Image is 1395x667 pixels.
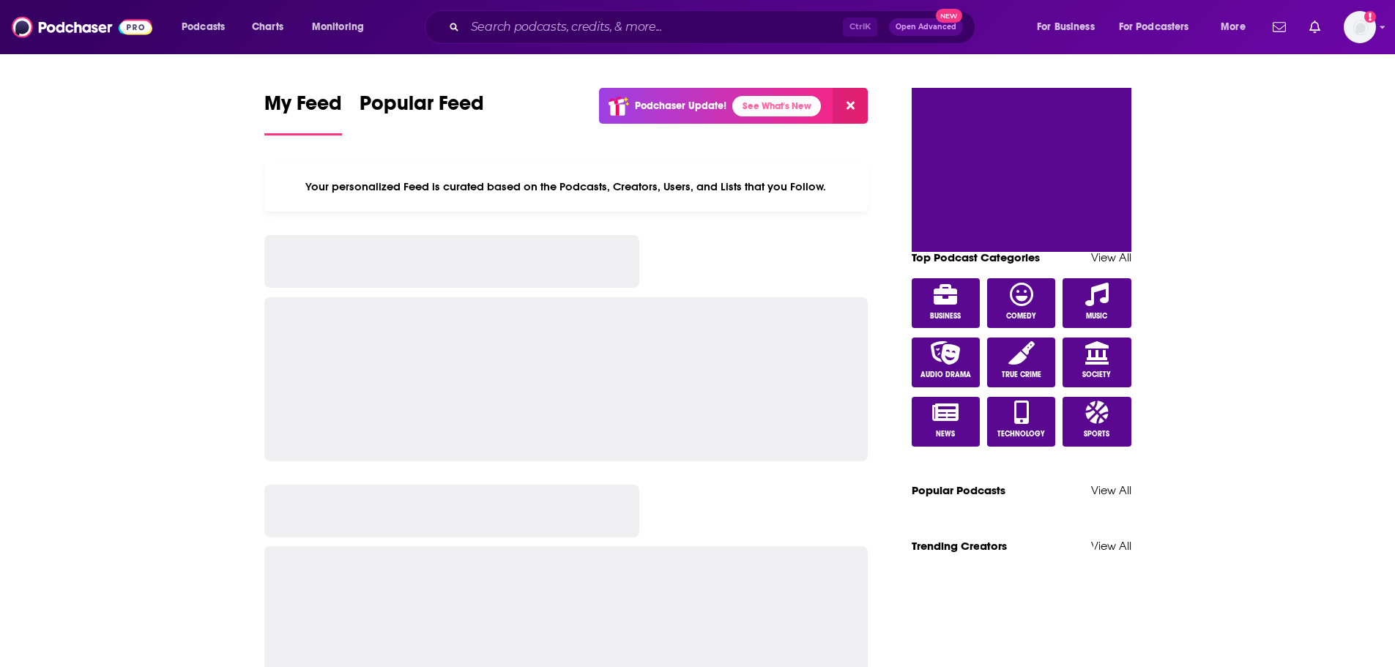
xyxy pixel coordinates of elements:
span: Ctrl K [843,18,877,37]
span: My Feed [264,91,342,124]
a: My Feed [264,91,342,135]
a: Charts [242,15,292,39]
span: Business [930,312,961,321]
a: Show notifications dropdown [1303,15,1326,40]
a: View All [1091,250,1131,264]
span: Charts [252,17,283,37]
button: Open AdvancedNew [889,18,963,36]
span: Popular Feed [360,91,484,124]
a: Audio Drama [912,338,981,387]
span: For Business [1037,17,1095,37]
span: More [1221,17,1246,37]
a: Sports [1063,397,1131,447]
a: Business [912,278,981,328]
span: Music [1086,312,1107,321]
p: Podchaser Update! [635,100,726,112]
span: Open Advanced [896,23,956,31]
span: Sports [1084,430,1109,439]
button: open menu [1027,15,1113,39]
span: Audio Drama [920,370,971,379]
span: Comedy [1006,312,1036,321]
a: True Crime [987,338,1056,387]
span: Society [1082,370,1111,379]
img: User Profile [1344,11,1376,43]
button: open menu [302,15,383,39]
a: See What's New [732,96,821,116]
img: Podchaser - Follow, Share and Rate Podcasts [12,13,152,41]
span: Technology [997,430,1045,439]
a: Technology [987,397,1056,447]
span: Monitoring [312,17,364,37]
a: News [912,397,981,447]
a: Top Podcast Categories [912,250,1040,264]
a: View All [1091,539,1131,553]
button: open menu [171,15,244,39]
button: Show profile menu [1344,11,1376,43]
span: Podcasts [182,17,225,37]
button: open menu [1210,15,1264,39]
a: Show notifications dropdown [1267,15,1292,40]
a: Popular Feed [360,91,484,135]
button: open menu [1109,15,1210,39]
div: Your personalized Feed is curated based on the Podcasts, Creators, Users, and Lists that you Follow. [264,162,868,212]
span: Logged in as KaitlynEsposito [1344,11,1376,43]
a: Trending Creators [912,539,1007,553]
a: Society [1063,338,1131,387]
a: Music [1063,278,1131,328]
span: New [936,9,962,23]
span: For Podcasters [1119,17,1189,37]
a: Popular Podcasts [912,483,1005,497]
div: Search podcasts, credits, & more... [439,10,989,44]
svg: Add a profile image [1364,11,1376,23]
a: Comedy [987,278,1056,328]
span: News [936,430,955,439]
input: Search podcasts, credits, & more... [465,15,843,39]
span: True Crime [1002,370,1041,379]
a: View All [1091,483,1131,497]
